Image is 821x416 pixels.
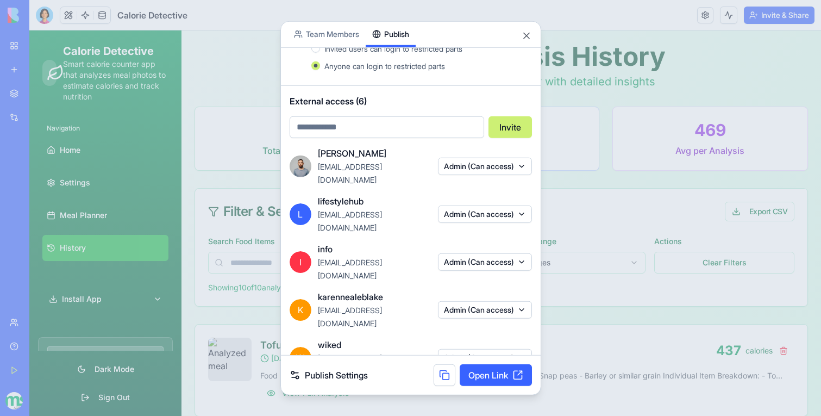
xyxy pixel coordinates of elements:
p: Food Items Identified: - Tofu cubes - Broccoli florets - Red bell pepper slices - Snap peas - Bar... [231,340,765,351]
img: image_123650291_bsq8ao.jpg [290,155,311,177]
span: L [290,203,311,225]
span: Anyone can login to restricted parts [324,61,445,70]
button: Team Members [287,21,366,47]
p: Total Calories [387,114,556,127]
span: History [30,212,57,223]
span: wiked [318,338,341,351]
a: Meal Planner [13,172,139,198]
div: Showing 10 of 10 analyses [179,252,765,263]
button: Invite [488,116,532,138]
a: Settings [13,139,139,165]
div: calories [716,315,743,326]
span: Meal Planner [30,179,78,190]
span: External access (6) [290,94,532,107]
button: Admin (Can access) [438,349,532,366]
span: [EMAIL_ADDRESS][DOMAIN_NAME] [318,305,382,327]
button: Publish [366,21,416,47]
span: K [290,299,311,320]
div: 469 [597,90,765,109]
span: info [318,242,333,255]
span: [EMAIL_ADDRESS][DOMAIN_NAME] [318,162,382,184]
button: Admin (Can access) [438,205,532,222]
span: Invited users can login to restricted parts [324,44,462,53]
span: [DATE] 09:57 [242,322,290,333]
span: W [290,346,311,368]
span: Install App [33,263,72,274]
span: I [290,251,311,272]
span: [EMAIL_ADDRESS][DOMAIN_NAME] [318,209,382,232]
a: Home [13,107,139,133]
span: karennealeblake [318,290,383,303]
img: Analyzed meal [179,307,222,351]
button: Clear Filters [625,221,765,243]
h3: Tofu, Broccoli, Red bell pepper, Snap peas, Barley [231,307,687,322]
span: Settings [30,147,61,158]
a: Open Link [460,364,532,386]
span: Filter & Search [194,175,280,188]
span: [EMAIL_ADDRESS][DOMAIN_NAME] [318,257,382,280]
div: 10 [179,90,347,109]
label: Calorie Range [477,206,527,215]
button: Anyone can login to restricted parts [311,61,320,70]
button: Install App [13,257,139,281]
h1: Meal Analysis History [358,13,636,39]
div: 4,690 [387,90,556,109]
a: History [13,204,139,231]
button: Admin (Can access) [438,301,532,318]
span: [EMAIL_ADDRESS][DOMAIN_NAME] [318,353,382,375]
span: [PERSON_NAME] [318,146,386,159]
p: Track your nutrition journey with detailed insights [358,44,636,59]
a: Publish Settings [290,369,368,382]
label: Filter by Date [328,206,377,215]
span: Home [30,114,51,125]
button: Dark Mode [9,329,143,349]
button: Export CSV [695,171,765,191]
button: Admin (Can access) [438,253,532,270]
button: Invited users can login to restricted parts [311,44,320,52]
button: Sign Out [9,357,143,377]
h1: Calorie Detective [34,13,139,28]
button: Admin (Can access) [438,157,532,175]
label: Actions [625,206,653,215]
p: Smart calorie counter app that analyzes meal photos to estimate calories and track nutrition [34,28,139,72]
div: Navigation [13,89,139,107]
label: Search Food Items [179,206,246,215]
div: 437 [687,312,712,329]
span: lifestylehub [318,194,364,207]
button: View Full Analysis [231,353,327,372]
p: Total Analyses [179,114,347,127]
p: Avg per Analysis [597,114,765,127]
